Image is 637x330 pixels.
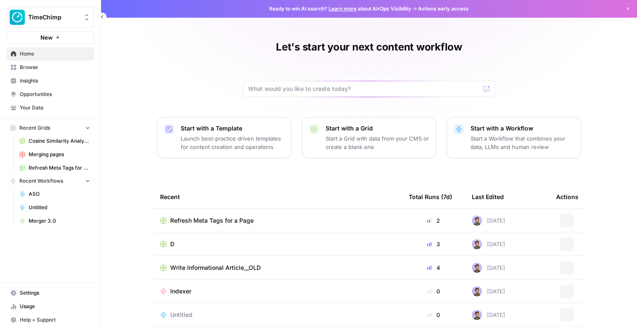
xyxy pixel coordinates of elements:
[472,286,505,296] div: [DATE]
[409,263,458,272] div: 4
[7,7,94,28] button: Workspace: TimeChimp
[472,216,482,226] img: ruybxce7esr7yef6hou754u07ter
[7,300,94,313] a: Usage
[40,33,53,42] span: New
[10,10,25,25] img: TimeChimp Logo
[472,239,505,249] div: [DATE]
[276,40,462,54] h1: Let's start your next content workflow
[170,311,193,319] span: Untitled
[160,185,395,208] div: Recent
[248,85,480,93] input: What would you like to create today?
[20,289,90,297] span: Settings
[269,5,411,13] span: Ready to win AI search? about AirOps Visibility
[447,117,581,158] button: Start with a WorkflowStart a Workflow that combines your data, LLMs and human review
[409,216,458,225] div: 2
[472,239,482,249] img: ruybxce7esr7yef6hou754u07ter
[19,177,63,185] span: Recent Workflows
[181,124,284,133] p: Start with a Template
[160,311,395,319] a: Untitled
[326,124,429,133] p: Start with a Grid
[181,134,284,151] p: Launch best-practice driven templates for content creation and operations
[7,47,94,61] a: Home
[160,240,395,248] a: D
[20,77,90,85] span: Insights
[471,134,574,151] p: Start a Workflow that combines your data, LLMs and human review
[16,187,94,201] a: ASO
[472,310,505,320] div: [DATE]
[29,137,90,145] span: Cosine Similarity Analysis
[20,90,90,98] span: Opportunities
[157,117,292,158] button: Start with a TemplateLaunch best-practice driven templates for content creation and operations
[160,216,395,225] a: Refresh Meta Tags for a Page
[170,287,191,295] span: Indexer
[7,74,94,88] a: Insights
[7,61,94,74] a: Browse
[326,134,429,151] p: Start a Grid with data from your CMS or create a blank one
[160,263,395,272] a: Write Informational Article__OLD
[170,240,174,248] span: D
[29,217,90,225] span: Merger 3.0
[409,185,452,208] div: Total Runs (7d)
[7,101,94,114] a: Your Data
[28,13,79,21] span: TimeChimp
[7,122,94,134] button: Recent Grids
[472,310,482,320] img: ruybxce7esr7yef6hou754u07ter
[29,190,90,198] span: ASO
[472,216,505,226] div: [DATE]
[472,286,482,296] img: ruybxce7esr7yef6hou754u07ter
[16,214,94,228] a: Merger 3.0
[29,151,90,158] span: Merging pages
[16,201,94,214] a: Untitled
[160,287,395,295] a: Indexer
[20,104,90,112] span: Your Data
[472,185,504,208] div: Last Edited
[170,263,261,272] span: Write Informational Article__OLD
[472,263,482,273] img: ruybxce7esr7yef6hou754u07ter
[20,303,90,310] span: Usage
[16,161,94,175] a: Refresh Meta Tags for a Page
[7,313,94,327] button: Help + Support
[556,185,578,208] div: Actions
[7,286,94,300] a: Settings
[20,50,90,58] span: Home
[29,164,90,172] span: Refresh Meta Tags for a Page
[329,5,356,12] a: Learn more
[302,117,436,158] button: Start with a GridStart a Grid with data from your CMS or create a blank one
[16,148,94,161] a: Merging pages
[170,216,254,225] span: Refresh Meta Tags for a Page
[29,204,90,211] span: Untitled
[409,240,458,248] div: 3
[471,124,574,133] p: Start with a Workflow
[7,175,94,187] button: Recent Workflows
[16,134,94,148] a: Cosine Similarity Analysis
[7,31,94,44] button: New
[409,287,458,295] div: 0
[418,5,469,13] span: Actions early access
[409,311,458,319] div: 0
[7,88,94,101] a: Opportunities
[20,316,90,324] span: Help + Support
[20,64,90,71] span: Browse
[19,124,50,132] span: Recent Grids
[472,263,505,273] div: [DATE]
